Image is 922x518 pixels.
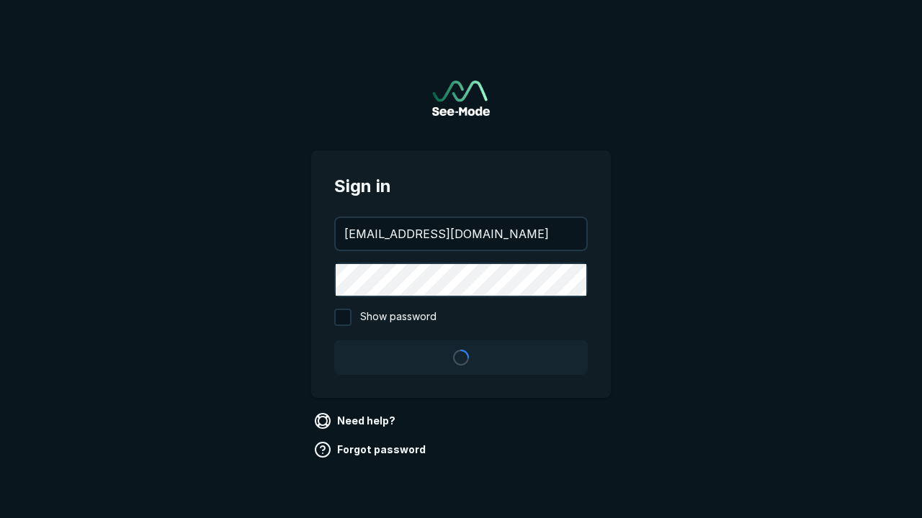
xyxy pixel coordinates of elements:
a: Forgot password [311,438,431,461]
a: Go to sign in [432,81,490,116]
span: Show password [360,309,437,326]
a: Need help? [311,409,401,432]
span: Sign in [334,173,588,199]
img: See-Mode Logo [432,81,490,116]
input: your@email.com [336,218,586,250]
